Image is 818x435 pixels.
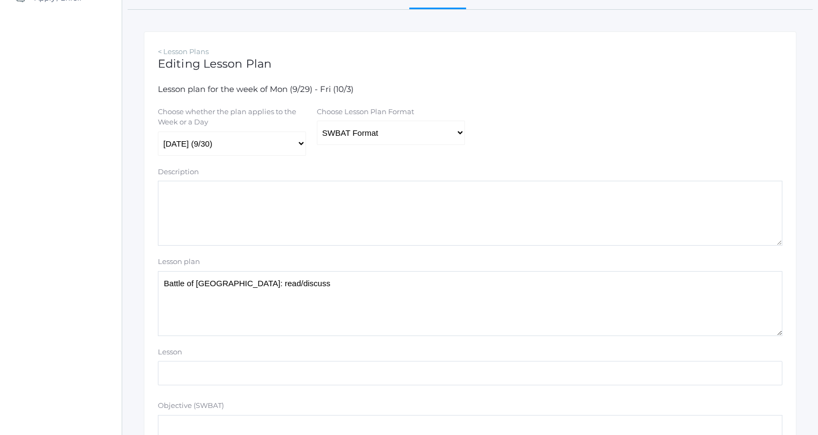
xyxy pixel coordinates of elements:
label: Objective (SWBAT) [158,400,224,411]
a: < Lesson Plans [158,47,209,56]
h1: Editing Lesson Plan [158,57,782,70]
span: Lesson plan for the week of Mon (9/29) - Fri (10/3) [158,84,354,94]
label: Lesson plan [158,256,200,267]
textarea: Battle of [GEOGRAPHIC_DATA]: read/discuss [158,271,782,336]
label: Description [158,167,199,177]
label: Choose whether the plan applies to the Week or a Day [158,107,305,128]
label: Choose Lesson Plan Format [317,107,414,117]
label: Lesson [158,347,182,358]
